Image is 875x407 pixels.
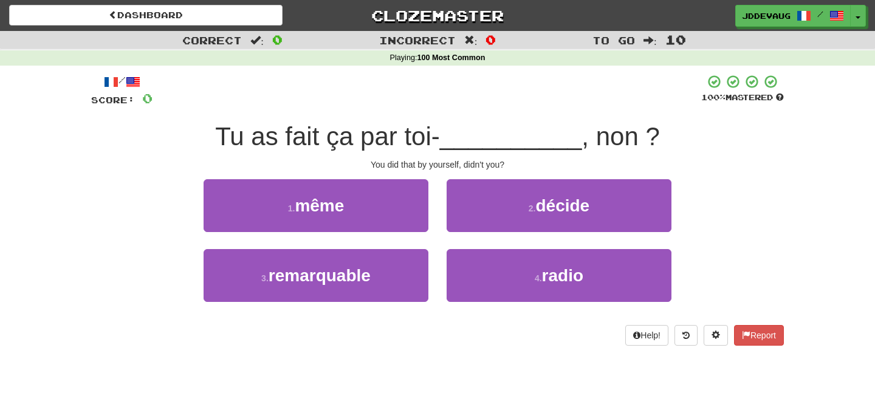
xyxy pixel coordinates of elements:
[91,74,153,89] div: /
[417,53,485,62] strong: 100 Most Common
[295,196,344,215] span: même
[529,203,536,213] small: 2 .
[204,179,428,232] button: 1.même
[182,34,242,46] span: Correct
[734,325,784,346] button: Report
[701,92,726,102] span: 100 %
[592,34,635,46] span: To go
[464,35,478,46] span: :
[447,249,671,302] button: 4.radio
[204,249,428,302] button: 3.remarquable
[665,32,686,47] span: 10
[486,32,496,47] span: 0
[269,266,371,285] span: remarquable
[440,122,582,151] span: __________
[91,95,135,105] span: Score:
[301,5,574,26] a: Clozemaster
[542,266,583,285] span: radio
[288,203,295,213] small: 1 .
[261,273,269,283] small: 3 .
[272,32,283,47] span: 0
[701,92,784,103] div: Mastered
[535,273,542,283] small: 4 .
[250,35,264,46] span: :
[142,91,153,106] span: 0
[215,122,440,151] span: Tu as fait ça par toi-
[742,10,791,21] span: jddevaug
[735,5,851,27] a: jddevaug /
[447,179,671,232] button: 2.décide
[9,5,283,26] a: Dashboard
[91,159,784,171] div: You did that by yourself, didn't you?
[674,325,698,346] button: Round history (alt+y)
[582,122,659,151] span: , non ?
[535,196,589,215] span: décide
[379,34,456,46] span: Incorrect
[817,10,823,18] span: /
[643,35,657,46] span: :
[625,325,668,346] button: Help!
